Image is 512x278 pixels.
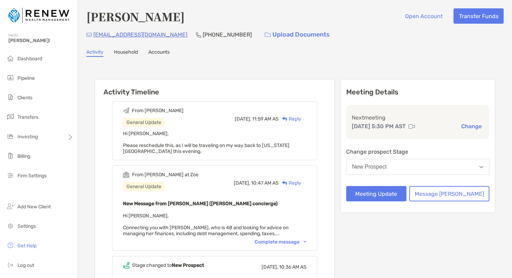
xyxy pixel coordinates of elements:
p: Meeting Details [346,88,490,96]
span: Clients [17,95,32,101]
img: investing icon [6,132,15,140]
h6: Activity Timeline [95,79,334,96]
img: Event icon [123,262,130,269]
img: settings icon [6,222,15,230]
img: Open dropdown arrow [479,166,483,168]
span: [DATE], [262,264,278,270]
img: button icon [265,32,271,37]
span: Dashboard [17,56,42,62]
a: Household [114,49,138,57]
div: From [PERSON_NAME] [132,108,184,114]
img: Email Icon [86,33,92,37]
p: [EMAIL_ADDRESS][DOMAIN_NAME] [93,30,187,39]
b: New Prospect [172,262,204,268]
span: Transfers [17,114,38,120]
div: Stage changed to [132,262,204,268]
img: transfers icon [6,113,15,121]
div: General Update [123,182,165,191]
span: [DATE], [235,116,251,122]
img: communication type [409,124,415,129]
span: 11:59 AM AS [252,116,279,122]
span: Billing [17,153,30,159]
img: Event icon [123,171,130,178]
span: Settings [17,223,36,229]
span: Investing [17,134,38,140]
p: [DATE] 5:30 PM AST [352,122,406,131]
span: 10:36 AM AS [279,264,307,270]
img: billing icon [6,152,15,160]
img: add_new_client icon [6,202,15,210]
span: Hi [PERSON_NAME], Connecting you with [PERSON_NAME], who is 48 and looking for advice on managing... [123,213,288,237]
img: pipeline icon [6,74,15,82]
a: Accounts [148,49,170,57]
h4: [PERSON_NAME] [86,8,185,24]
span: Add New Client [17,204,51,210]
img: Phone Icon [196,32,201,38]
img: get-help icon [6,241,15,249]
p: [PHONE_NUMBER] [203,30,252,39]
button: Open Account [399,8,448,24]
button: New Prospect [346,159,490,175]
a: Activity [86,49,103,57]
img: logout icon [6,261,15,269]
span: Log out [17,262,34,268]
span: [PERSON_NAME]! [8,38,73,44]
div: New Prospect [352,164,387,170]
span: 10:47 AM AS [251,180,279,186]
span: Pipeline [17,75,35,81]
div: From [PERSON_NAME] at Zoe [132,172,199,178]
span: [DATE], [234,180,250,186]
button: Meeting Update [346,186,407,201]
img: Event icon [123,107,130,114]
div: Complete message [255,239,307,245]
span: Firm Settings [17,173,47,179]
div: Reply [279,115,301,123]
p: Change prospect Stage [346,147,490,156]
img: dashboard icon [6,54,15,62]
a: Upload Documents [260,27,334,42]
div: General Update [123,118,165,127]
img: clients icon [6,93,15,101]
b: New Message from [PERSON_NAME] ([PERSON_NAME] concierge) [123,201,278,207]
img: Reply icon [282,181,287,185]
p: Next meeting [352,113,484,122]
button: Transfer Funds [453,8,504,24]
button: Message [PERSON_NAME] [409,186,489,201]
button: Change [459,123,484,130]
span: Get Help [17,243,37,249]
span: Hi [PERSON_NAME], Please reschedule this, as I will be traveling on my way back to [US_STATE][GEO... [123,131,289,154]
img: Reply icon [282,117,287,121]
div: Reply [279,179,301,187]
img: Chevron icon [303,241,307,243]
img: firm-settings icon [6,171,15,179]
img: Zoe Logo [8,3,69,28]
